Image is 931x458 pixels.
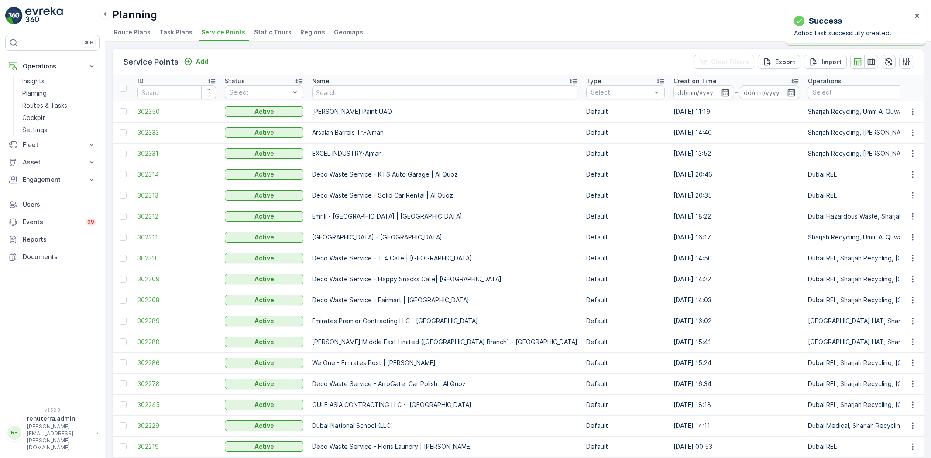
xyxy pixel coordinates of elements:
p: EXCEL INDUSTRY-Ajman [312,149,577,158]
p: Active [254,233,274,242]
p: Adhoc task successfully created. [794,29,912,38]
a: 302311 [137,233,216,242]
p: Default [586,442,665,451]
a: Cockpit [19,112,100,124]
button: Active [225,190,303,201]
a: Routes & Tasks [19,99,100,112]
button: Active [225,441,303,452]
p: Planning [112,8,157,22]
p: Active [254,149,274,158]
p: Active [254,212,274,221]
a: 302313 [137,191,216,200]
a: 302312 [137,212,216,221]
p: Deco Waste Service - Happy Snacks Cafe| [GEOGRAPHIC_DATA] [312,275,577,284]
button: Active [225,169,303,180]
p: Name [312,77,330,85]
p: Dubai National School (LLC) [312,421,577,430]
span: 302331 [137,149,216,158]
span: Geomaps [334,28,363,37]
p: Active [254,296,274,304]
p: Documents [23,253,96,261]
p: Default [586,233,665,242]
button: Fleet [5,136,100,154]
td: [DATE] 18:18 [669,394,804,415]
button: Active [225,211,303,222]
div: Toggle Row Selected [120,401,127,408]
div: Toggle Row Selected [120,380,127,387]
td: [DATE] 14:22 [669,269,804,290]
a: 302314 [137,170,216,179]
div: Toggle Row Selected [120,234,127,241]
a: Insights [19,75,100,87]
p: Insights [22,77,45,85]
span: v 1.52.3 [5,407,100,413]
span: Regions [300,28,325,37]
button: Active [225,274,303,284]
p: Settings [22,126,47,134]
p: Planning [22,89,47,98]
button: close [914,12,921,21]
p: [PERSON_NAME] Paint UAQ [312,107,577,116]
button: Active [225,232,303,243]
p: Active [254,170,274,179]
span: 302308 [137,296,216,304]
td: [DATE] 16:02 [669,311,804,332]
span: 302278 [137,379,216,388]
p: Type [586,77,601,85]
p: Default [586,107,665,116]
div: Toggle Row Selected [120,192,127,199]
td: [DATE] 15:41 [669,332,804,352]
p: Default [586,212,665,221]
span: Static Tours [254,28,292,37]
p: Active [254,379,274,388]
button: Active [225,106,303,117]
p: Active [254,128,274,137]
td: [DATE] 16:34 [669,373,804,394]
p: Operations [23,62,82,71]
button: Export [758,55,800,69]
button: Active [225,420,303,431]
button: Active [225,316,303,326]
p: Default [586,170,665,179]
p: Active [254,275,274,284]
p: Default [586,379,665,388]
span: Route Plans [114,28,151,37]
p: Success [809,15,842,27]
div: Toggle Row Selected [120,422,127,429]
p: Clear Filters [711,58,749,66]
div: Toggle Row Selected [120,318,127,325]
p: Active [254,191,274,200]
a: 302219 [137,442,216,451]
p: Default [586,317,665,325]
p: Deco Waste Service - KTS Auto Garage | Al Quoz [312,170,577,179]
a: 302309 [137,275,216,284]
a: Reports [5,231,100,248]
button: Active [225,127,303,138]
button: RRrenuterra.admin[PERSON_NAME][EMAIL_ADDRESS][PERSON_NAME][DOMAIN_NAME] [5,414,100,451]
span: 302333 [137,128,216,137]
a: 302289 [137,317,216,325]
p: ⌘B [85,39,93,46]
p: Default [586,149,665,158]
p: ID [137,77,144,85]
a: 302350 [137,107,216,116]
a: Planning [19,87,100,99]
button: Clear Filters [694,55,754,69]
button: Active [225,379,303,389]
span: 302229 [137,421,216,430]
img: logo [5,7,23,24]
p: Operations [808,77,842,85]
p: Emrill - [GEOGRAPHIC_DATA] | [GEOGRAPHIC_DATA] [312,212,577,221]
p: Active [254,400,274,409]
p: Default [586,128,665,137]
span: 302288 [137,338,216,346]
td: [DATE] 14:40 [669,122,804,143]
a: 302245 [137,400,216,409]
p: Select [230,88,290,97]
p: Service Points [123,56,179,68]
div: Toggle Row Selected [120,213,127,220]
